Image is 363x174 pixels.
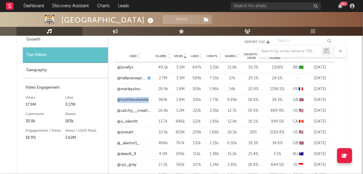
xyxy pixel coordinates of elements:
[174,162,187,168] div: 591k
[225,108,240,114] div: 12.7k
[243,130,264,136] div: 28 %
[207,130,222,136] div: 1.68k
[156,130,171,136] div: 10.5k
[291,108,306,114] div: US
[298,163,303,167] span: 🇮🇩
[309,97,331,103] div: [DATE]
[156,108,171,114] div: 26.8k
[174,130,187,136] div: 809k
[309,108,331,114] div: [DATE]
[299,98,304,102] span: 🇬🇧
[156,151,171,157] div: 4.1M
[26,127,65,134] div: Engagements / Views
[243,65,264,71] div: 19.2 %
[225,130,240,136] div: 16.5k
[299,109,304,113] span: 🇺🇸
[190,140,204,146] div: 132k
[190,151,204,157] div: 111k
[267,65,288,71] div: 1358 %
[299,66,304,69] span: 🇧🇷
[225,119,240,125] div: 12.4k
[267,108,288,114] div: 889.4 %
[190,86,204,92] div: 359k
[267,119,288,125] div: 994.5 %
[117,162,137,168] a: @ryx_grey
[309,65,331,71] div: [DATE]
[26,118,65,125] div: 30.8k
[309,86,331,92] div: [DATE]
[243,151,264,157] div: 21.4 %
[225,97,240,103] div: 9.89k
[174,97,187,103] div: 1.8M
[243,75,264,81] div: 20.1 %
[267,151,288,157] div: 3.1 %
[65,94,105,101] div: Likes
[291,140,306,146] div: GB
[291,162,306,168] div: ID
[309,162,331,168] div: [DATE]
[156,65,171,71] div: 49.5k
[243,108,264,114] div: 19.9 %
[291,97,306,103] div: GB
[65,127,105,134] div: Views / 1000 Posts
[299,120,304,124] span: 🇨🇦
[174,108,187,114] div: 1.2M
[267,75,288,81] div: 24.5 %
[117,130,134,136] a: @ionkatt
[26,94,65,101] div: Views
[190,119,204,125] div: 122k
[299,130,304,134] span: 🇺🇸
[231,2,321,10] input: Search for artists
[117,140,140,146] a: @_alastor1_
[163,15,200,24] button: Track
[207,75,222,81] div: 7.01k
[243,140,264,146] div: 18.3 %
[26,111,65,118] div: Comments
[120,40,270,44] button: Export CSV
[117,119,138,125] a: @o_silenttt
[267,140,288,146] div: 34.6 %
[338,4,343,8] button: 99+
[190,162,204,168] div: 107k
[156,97,171,103] div: 983k
[243,119,264,125] div: 16.1 %
[156,162,171,168] div: 17.2k
[117,86,141,92] a: @marleyxlou
[26,84,105,91] div: Video Engagement
[117,97,149,103] a: @toothlessteddie
[225,151,240,157] div: 15.2k
[174,75,187,81] div: 3.3M
[243,86,264,92] div: 20.8 %
[207,162,222,168] div: 1.24k
[174,65,187,71] div: 3.5M
[267,130,288,136] div: 2159.8 %
[309,119,331,125] div: [DATE]
[174,119,187,125] div: 846k
[156,75,171,81] div: 2.7M
[267,86,288,92] div: 1298.5 %
[340,2,348,6] div: 99 +
[65,111,105,118] div: Shares
[26,101,65,108] div: 17.9M
[267,97,288,103] div: 34.3 %
[23,32,108,47] div: Growth
[65,118,105,125] div: 183k
[299,152,304,156] span: 🇦🇺
[156,140,171,146] div: 406k
[299,141,304,145] span: 🇬🇧
[291,119,306,125] div: CA
[207,86,222,92] div: 1.96k
[309,140,331,146] div: [DATE]
[190,108,204,114] div: 222k
[65,134,105,142] div: 3.62M
[174,140,187,146] div: 767k
[225,86,240,92] div: 14k
[259,49,322,54] input: Search by song name or URL
[291,75,306,81] div: -
[190,65,204,71] div: 647k
[207,140,222,146] div: 1.21k
[156,86,171,92] div: 28.9k
[243,162,264,168] div: 18.8 %
[65,101,105,108] div: 3.17M
[309,75,331,81] div: [DATE]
